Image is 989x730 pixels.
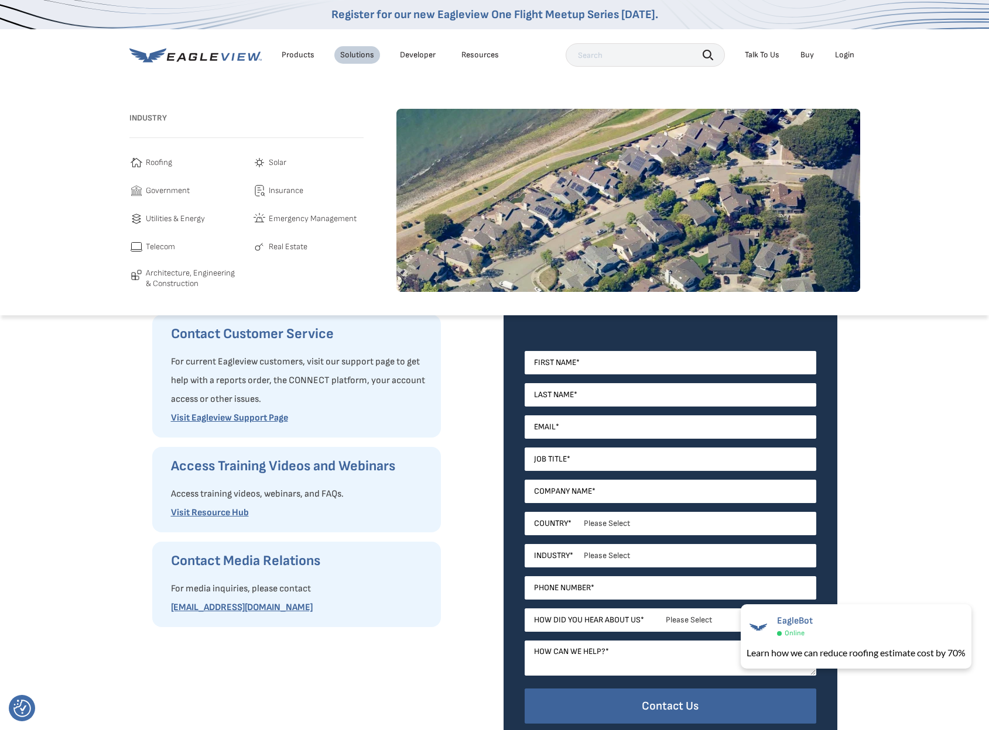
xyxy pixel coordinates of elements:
[171,325,429,343] h3: Contact Customer Service
[146,184,190,198] span: Government
[269,156,286,170] span: Solar
[252,212,266,226] img: emergency-icon.svg
[129,184,143,198] img: government-icon.svg
[396,109,860,292] img: real-estate-image-1.webp
[129,240,241,254] a: Telecom
[146,156,172,170] span: Roofing
[252,184,266,198] img: insurance-icon.svg
[252,240,364,254] a: Real Estate
[129,109,364,128] h3: Industry
[129,212,143,226] img: utilities-icon.svg
[252,156,266,170] img: solar-icon.svg
[171,580,429,598] p: For media inquiries, please contact
[331,8,658,22] a: Register for our new Eagleview One Flight Meetup Series [DATE].
[13,700,31,717] img: Revisit consent button
[269,240,307,254] span: Real Estate
[282,50,314,60] div: Products
[269,212,357,226] span: Emergency Management
[252,240,266,254] img: real-estate-icon.svg
[461,50,499,60] div: Resources
[171,507,249,518] a: Visit Resource Hub
[835,50,854,60] div: Login
[129,156,241,170] a: Roofing
[146,212,205,226] span: Utilities & Energy
[252,212,364,226] a: Emergency Management
[146,268,241,288] span: Architecture, Engineering & Construction
[171,485,429,504] p: Access training videos, webinars, and FAQs.
[745,50,779,60] div: Talk To Us
[340,50,374,60] div: Solutions
[777,615,813,626] span: EagleBot
[13,700,31,717] button: Consent Preferences
[129,212,241,226] a: Utilities & Energy
[171,353,429,409] p: For current Eagleview customers, visit our support page to get help with a reports order, the CON...
[129,184,241,198] a: Government
[269,184,303,198] span: Insurance
[171,412,288,423] a: Visit Eagleview Support Page
[129,156,143,170] img: roofing-icon.svg
[525,688,816,724] input: Contact Us
[129,268,143,282] img: architecture-icon.svg
[785,629,805,638] span: Online
[171,552,429,570] h3: Contact Media Relations
[400,50,436,60] a: Developer
[566,43,725,67] input: Search
[800,50,814,60] a: Buy
[171,457,429,476] h3: Access Training Videos and Webinars
[129,240,143,254] img: telecom-icon.svg
[146,240,175,254] span: Telecom
[747,615,770,639] img: EagleBot
[252,184,364,198] a: Insurance
[129,268,241,288] a: Architecture, Engineering & Construction
[252,156,364,170] a: Solar
[171,602,313,613] a: [EMAIL_ADDRESS][DOMAIN_NAME]
[747,646,966,660] div: Learn how we can reduce roofing estimate cost by 70%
